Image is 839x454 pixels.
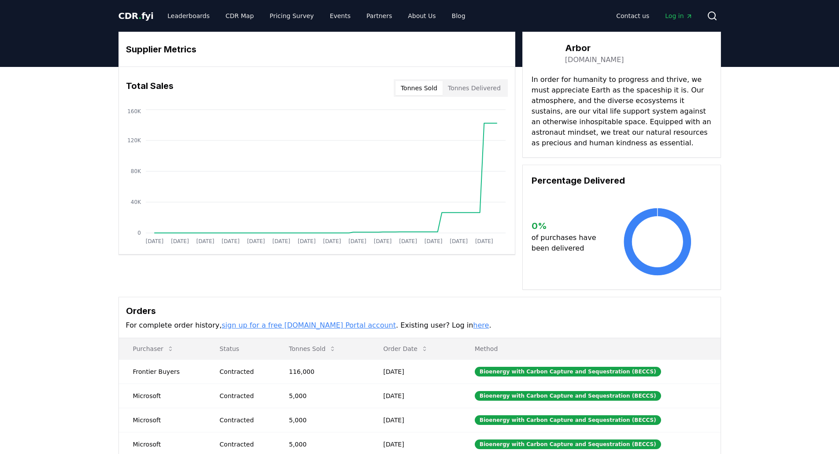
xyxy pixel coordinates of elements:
[119,384,206,408] td: Microsoft
[126,320,713,331] p: For complete order history, . Existing user? Log in .
[275,384,369,408] td: 5,000
[130,199,141,205] tspan: 40K
[450,238,468,244] tspan: [DATE]
[118,10,154,22] a: CDR.fyi
[160,8,472,24] nav: Main
[475,238,493,244] tspan: [DATE]
[118,11,154,21] span: CDR fyi
[399,238,417,244] tspan: [DATE]
[126,304,713,317] h3: Orders
[348,238,366,244] tspan: [DATE]
[137,230,141,236] tspan: 0
[138,11,141,21] span: .
[609,8,656,24] a: Contact us
[275,408,369,432] td: 5,000
[220,440,268,449] div: Contracted
[424,238,442,244] tspan: [DATE]
[475,367,661,376] div: Bioenergy with Carbon Capture and Sequestration (BECCS)
[359,8,399,24] a: Partners
[373,238,392,244] tspan: [DATE]
[220,416,268,424] div: Contracted
[298,238,316,244] tspan: [DATE]
[532,174,712,187] h3: Percentage Delivered
[658,8,699,24] a: Log in
[475,415,661,425] div: Bioenergy with Carbon Capture and Sequestration (BECCS)
[127,108,141,114] tspan: 160K
[275,359,369,384] td: 116,000
[126,79,174,97] h3: Total Sales
[171,238,189,244] tspan: [DATE]
[609,8,699,24] nav: Main
[565,41,624,55] h3: Arbor
[222,238,240,244] tspan: [DATE]
[532,41,556,66] img: Arbor-logo
[160,8,217,24] a: Leaderboards
[119,359,206,384] td: Frontier Buyers
[220,391,268,400] div: Contracted
[468,344,713,353] p: Method
[376,340,435,358] button: Order Date
[213,344,268,353] p: Status
[532,74,712,148] p: In order for humanity to progress and thrive, we must appreciate Earth as the spaceship it is. Ou...
[369,408,461,432] td: [DATE]
[473,321,489,329] a: here
[196,238,214,244] tspan: [DATE]
[475,439,661,449] div: Bioenergy with Carbon Capture and Sequestration (BECCS)
[443,81,506,95] button: Tonnes Delivered
[119,408,206,432] td: Microsoft
[220,367,268,376] div: Contracted
[222,321,396,329] a: sign up for a free [DOMAIN_NAME] Portal account
[445,8,473,24] a: Blog
[532,233,603,254] p: of purchases have been delivered
[532,219,603,233] h3: 0 %
[395,81,443,95] button: Tonnes Sold
[126,340,181,358] button: Purchaser
[475,391,661,401] div: Bioenergy with Carbon Capture and Sequestration (BECCS)
[130,168,141,174] tspan: 80K
[369,384,461,408] td: [DATE]
[262,8,321,24] a: Pricing Survey
[218,8,261,24] a: CDR Map
[282,340,343,358] button: Tonnes Sold
[369,359,461,384] td: [DATE]
[323,238,341,244] tspan: [DATE]
[323,8,358,24] a: Events
[145,238,163,244] tspan: [DATE]
[665,11,692,20] span: Log in
[126,43,508,56] h3: Supplier Metrics
[247,238,265,244] tspan: [DATE]
[272,238,290,244] tspan: [DATE]
[401,8,443,24] a: About Us
[565,55,624,65] a: [DOMAIN_NAME]
[127,137,141,144] tspan: 120K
